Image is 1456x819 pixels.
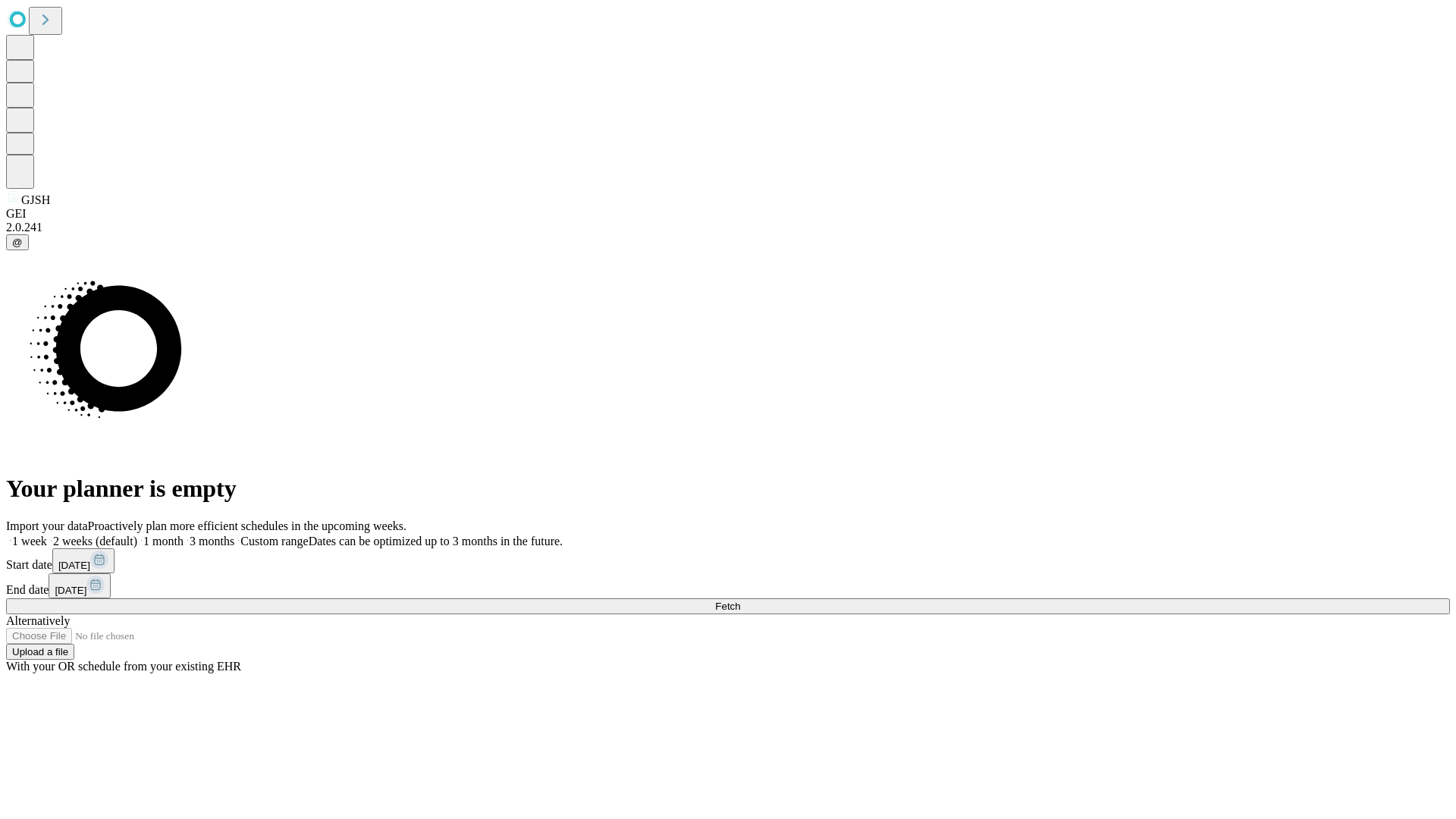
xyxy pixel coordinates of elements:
span: 1 month [143,535,184,548]
span: Fetch [715,601,740,612]
h1: Your planner is empty [6,475,1450,503]
button: [DATE] [52,548,115,573]
span: With your OR schedule from your existing EHR [6,660,241,673]
div: GEI [6,207,1450,221]
span: 2 weeks (default) [53,535,137,548]
div: Start date [6,548,1450,573]
span: GJSH [21,193,50,206]
span: Import your data [6,519,88,532]
button: @ [6,234,29,250]
span: 1 week [12,535,47,548]
span: [DATE] [55,585,86,596]
span: Dates can be optimized up to 3 months in the future. [309,535,563,548]
div: End date [6,573,1450,598]
span: @ [12,237,23,248]
div: 2.0.241 [6,221,1450,234]
span: Custom range [240,535,308,548]
span: 3 months [190,535,234,548]
button: Fetch [6,598,1450,614]
span: Alternatively [6,614,70,627]
button: [DATE] [49,573,111,598]
span: [DATE] [58,560,90,571]
span: Proactively plan more efficient schedules in the upcoming weeks. [88,519,406,532]
button: Upload a file [6,644,74,660]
